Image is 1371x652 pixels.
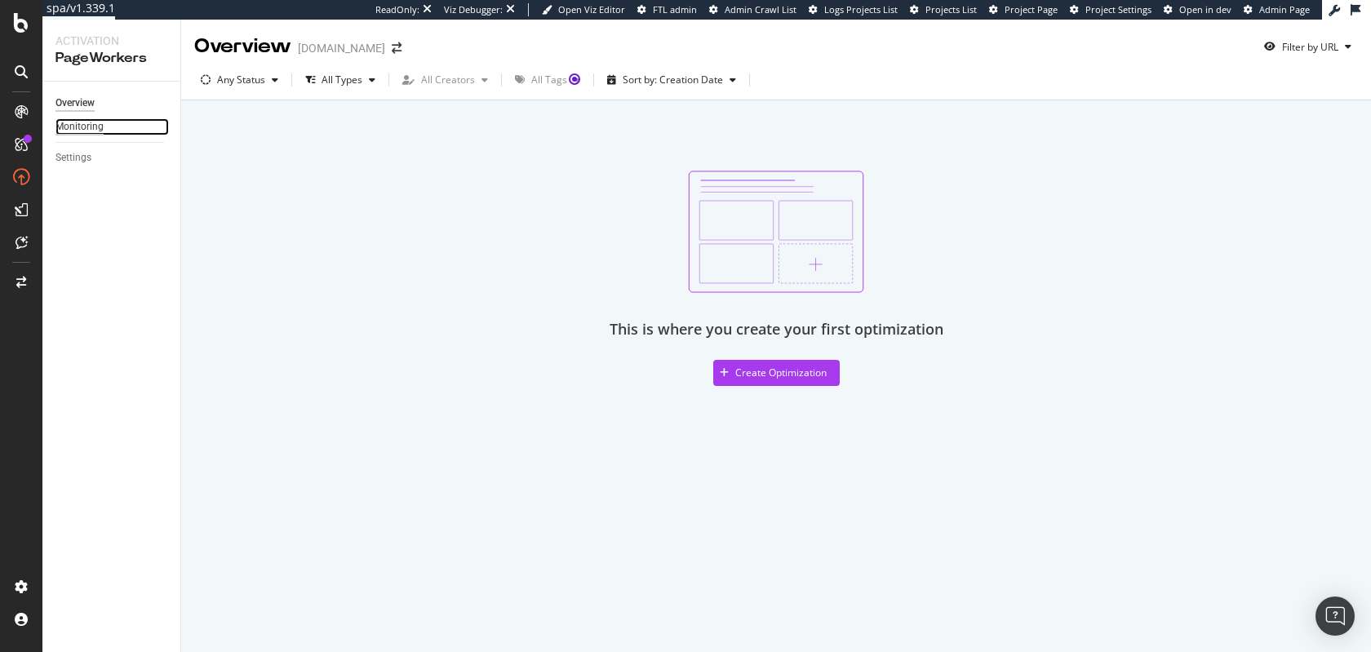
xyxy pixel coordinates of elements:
[623,75,723,85] div: Sort by: Creation Date
[55,33,167,49] div: Activation
[1085,3,1151,16] span: Project Settings
[709,3,796,16] a: Admin Crawl List
[421,75,475,85] div: All Creators
[542,3,625,16] a: Open Viz Editor
[531,75,567,85] div: All Tags
[1258,33,1358,60] button: Filter by URL
[1164,3,1231,16] a: Open in dev
[194,33,291,60] div: Overview
[298,40,385,56] div: [DOMAIN_NAME]
[55,95,95,112] div: Overview
[217,75,265,85] div: Any Status
[1282,40,1338,54] div: Filter by URL
[610,319,943,340] div: This is where you create your first optimization
[567,72,582,86] div: Tooltip anchor
[194,67,285,93] button: Any Status
[910,3,977,16] a: Projects List
[925,3,977,16] span: Projects List
[55,95,169,112] a: Overview
[1259,3,1310,16] span: Admin Page
[653,3,697,16] span: FTL admin
[713,360,840,386] button: Create Optimization
[1316,597,1355,636] div: Open Intercom Messenger
[508,67,587,93] button: All Tags
[688,171,864,293] img: svg%3e
[55,118,169,135] a: Monitoring
[55,49,167,68] div: PageWorkers
[55,149,91,166] div: Settings
[55,149,169,166] a: Settings
[55,118,104,135] div: Monitoring
[558,3,625,16] span: Open Viz Editor
[1070,3,1151,16] a: Project Settings
[392,42,402,54] div: arrow-right-arrow-left
[824,3,898,16] span: Logs Projects List
[322,75,362,85] div: All Types
[1179,3,1231,16] span: Open in dev
[375,3,419,16] div: ReadOnly:
[725,3,796,16] span: Admin Crawl List
[637,3,697,16] a: FTL admin
[989,3,1058,16] a: Project Page
[396,67,495,93] button: All Creators
[809,3,898,16] a: Logs Projects List
[299,67,382,93] button: All Types
[1244,3,1310,16] a: Admin Page
[735,366,827,379] div: Create Optimization
[601,67,743,93] button: Sort by: Creation Date
[1005,3,1058,16] span: Project Page
[444,3,503,16] div: Viz Debugger:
